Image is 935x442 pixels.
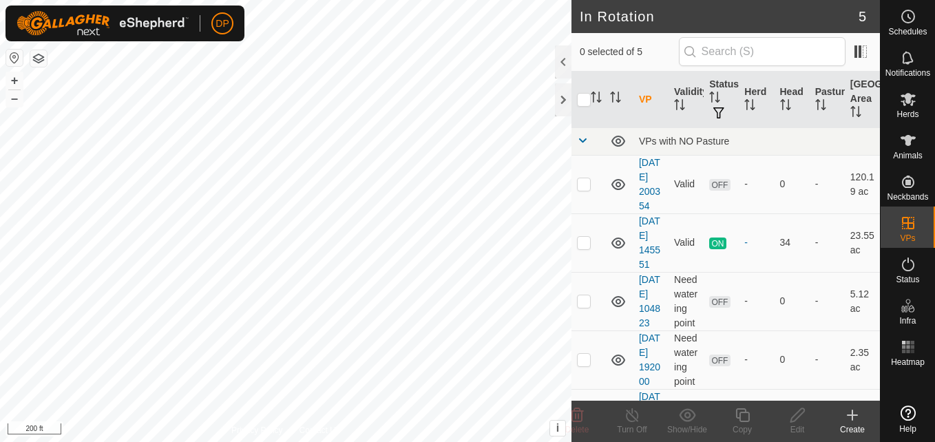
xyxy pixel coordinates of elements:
th: VP [633,72,669,128]
p-sorticon: Activate to sort [591,94,602,105]
td: 120.19 ac [845,155,880,213]
td: 0 [775,272,810,330]
th: Status [704,72,739,128]
div: - [744,352,768,367]
td: 0 [775,155,810,213]
h2: In Rotation [580,8,859,25]
td: Valid [669,213,704,272]
td: 34 [775,213,810,272]
div: Turn Off [605,423,660,436]
button: Map Layers [30,50,47,67]
td: 2.35 ac [845,330,880,389]
td: Valid [669,155,704,213]
th: Validity [669,72,704,128]
span: OFF [709,179,730,191]
a: Contact Us [300,424,340,436]
td: - [810,330,845,389]
span: OFF [709,296,730,308]
th: [GEOGRAPHIC_DATA] Area [845,72,880,128]
a: [DATE] 145551 [639,215,660,270]
span: Heatmap [891,358,925,366]
p-sorticon: Activate to sort [850,108,861,119]
a: Privacy Policy [231,424,283,436]
button: i [550,421,565,436]
span: Help [899,425,916,433]
span: Notifications [885,69,930,77]
td: - [810,272,845,330]
span: Status [896,275,919,284]
p-sorticon: Activate to sort [744,101,755,112]
td: 5.12 ac [845,272,880,330]
td: Need watering point [669,330,704,389]
p-sorticon: Activate to sort [815,101,826,112]
span: Herds [896,110,918,118]
span: 5 [859,6,866,27]
span: OFF [709,355,730,366]
a: [DATE] 104823 [639,274,660,328]
td: - [810,155,845,213]
div: - [744,177,768,191]
div: - [744,294,768,308]
a: [DATE] 192000 [639,333,660,387]
div: Copy [715,423,770,436]
div: Show/Hide [660,423,715,436]
p-sorticon: Activate to sort [709,94,720,105]
span: DP [216,17,229,31]
span: Schedules [888,28,927,36]
div: VPs with NO Pasture [639,136,874,147]
img: Gallagher Logo [17,11,189,36]
td: Need watering point [669,272,704,330]
button: – [6,90,23,107]
p-sorticon: Activate to sort [674,101,685,112]
td: 23.55 ac [845,213,880,272]
span: ON [709,238,726,249]
span: Delete [565,425,589,434]
button: + [6,72,23,89]
a: [DATE] 200354 [639,157,660,211]
span: i [556,422,559,434]
button: Reset Map [6,50,23,66]
div: - [744,235,768,250]
div: Edit [770,423,825,436]
span: Animals [893,151,923,160]
a: Help [881,400,935,439]
input: Search (S) [679,37,845,66]
p-sorticon: Activate to sort [780,101,791,112]
td: 0 [775,330,810,389]
div: Create [825,423,880,436]
th: Herd [739,72,774,128]
span: 0 selected of 5 [580,45,679,59]
span: VPs [900,234,915,242]
th: Head [775,72,810,128]
th: Pasture [810,72,845,128]
span: Neckbands [887,193,928,201]
p-sorticon: Activate to sort [610,94,621,105]
span: Infra [899,317,916,325]
td: - [810,213,845,272]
